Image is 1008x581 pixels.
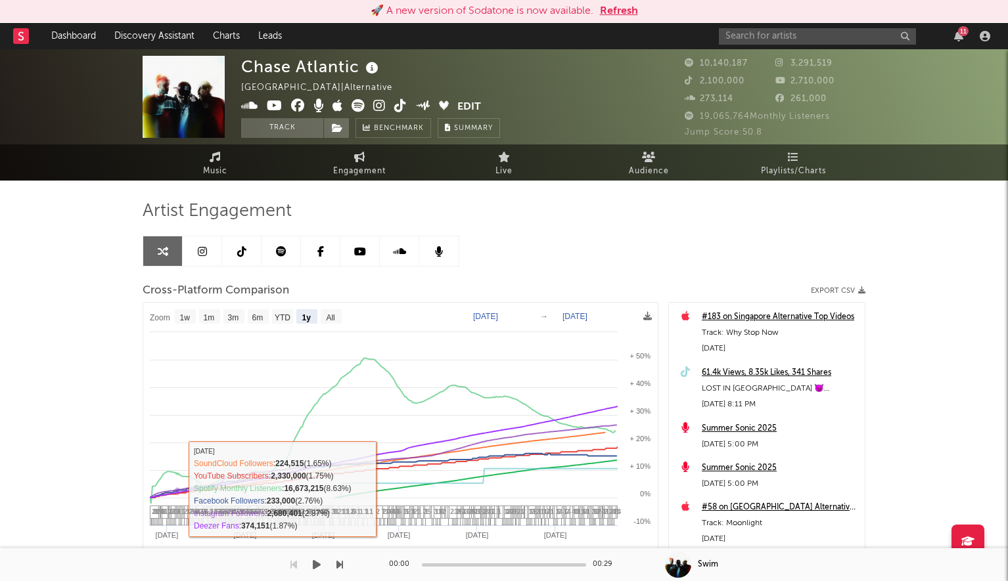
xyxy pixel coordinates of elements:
[702,397,858,412] div: [DATE] 8:11 PM
[180,313,191,322] text: 1w
[702,309,858,325] a: #183 on Singapore Alternative Top Videos
[613,507,621,515] span: 14
[326,313,334,322] text: All
[702,531,858,547] div: [DATE]
[156,507,164,515] span: 20
[702,325,858,341] div: Track: Why Stop Now
[454,507,458,515] span: 3
[581,507,585,515] span: 1
[702,365,858,381] a: 61.4k Views, 8.35k Likes, 341 Shares
[312,531,335,539] text: [DATE]
[42,23,105,49] a: Dashboard
[241,56,382,77] div: Chase Atlantic
[685,77,745,85] span: 2,100,000
[249,23,291,49] a: Leads
[287,144,432,181] a: Engagement
[482,507,486,515] span: 2
[775,59,833,68] span: 3,291,519
[438,507,442,515] span: 1
[236,507,244,515] span: 11
[630,379,651,387] text: + 40%
[376,507,380,515] span: 2
[423,507,427,515] span: 2
[702,460,858,476] a: Summer Sonic 2025
[702,381,858,397] div: LOST IN [GEOGRAPHIC_DATA] 😈 ‘FACEDOWN’ OUT NOW
[438,118,500,138] button: Summary
[543,507,547,515] span: 1
[371,3,593,19] div: 🚀 A new version of Sodatone is now available.
[276,507,280,515] span: 1
[465,507,469,515] span: 3
[775,77,835,85] span: 2,710,000
[245,507,253,515] span: 21
[331,507,335,515] span: 3
[241,118,323,138] button: Track
[300,507,304,515] span: 2
[364,507,368,515] span: 1
[432,144,576,181] a: Live
[381,507,385,515] span: 7
[761,163,826,179] span: Playlists/Charts
[563,507,567,515] span: 1
[209,507,213,515] span: 1
[630,435,651,442] text: + 20%
[719,28,916,45] input: Search for artists
[540,507,544,515] span: 1
[450,507,454,515] span: 2
[490,507,494,515] span: 1
[721,144,865,181] a: Playlists/Charts
[150,313,170,322] text: Zoom
[411,507,415,515] span: 1
[546,507,550,515] span: 2
[385,507,389,515] span: 1
[234,531,257,539] text: [DATE]
[357,507,361,515] span: 1
[702,437,858,452] div: [DATE] 5:00 PM
[389,557,415,572] div: 00:00
[189,507,193,515] span: 2
[334,507,342,515] span: 12
[355,118,431,138] a: Benchmark
[458,507,466,515] span: 11
[702,421,858,437] a: Summer Sonic 2025
[600,3,638,19] button: Refresh
[528,507,532,515] span: 1
[572,507,576,515] span: 4
[277,507,285,515] span: 16
[469,507,477,515] span: 20
[555,507,559,515] span: 1
[168,507,172,515] span: 2
[640,490,651,498] text: 0%
[302,313,311,322] text: 1y
[633,517,651,525] text: -10%
[562,312,587,321] text: [DATE]
[520,507,524,515] span: 1
[427,507,431,515] span: 5
[954,31,963,41] button: 11
[566,507,570,515] span: 2
[315,507,319,515] span: 1
[191,507,199,515] span: 16
[702,500,858,515] div: #58 on [GEOGRAPHIC_DATA] Alternative Top 200
[576,144,721,181] a: Audience
[504,507,508,515] span: 1
[775,95,827,103] span: 261,000
[454,125,493,132] span: Summary
[630,462,651,470] text: + 10%
[143,283,289,299] span: Cross-Platform Comparison
[702,515,858,531] div: Track: Moonlight
[389,507,393,515] span: 6
[345,507,349,515] span: 1
[369,507,373,515] span: 1
[685,112,830,121] span: 19,065,764 Monthly Listeners
[199,507,203,515] span: 2
[241,80,407,96] div: [GEOGRAPHIC_DATA] | Alternative
[264,507,268,515] span: 1
[143,204,292,219] span: Artist Engagement
[685,59,748,68] span: 10,140,187
[544,531,567,539] text: [DATE]
[550,507,554,515] span: 1
[434,507,438,515] span: 3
